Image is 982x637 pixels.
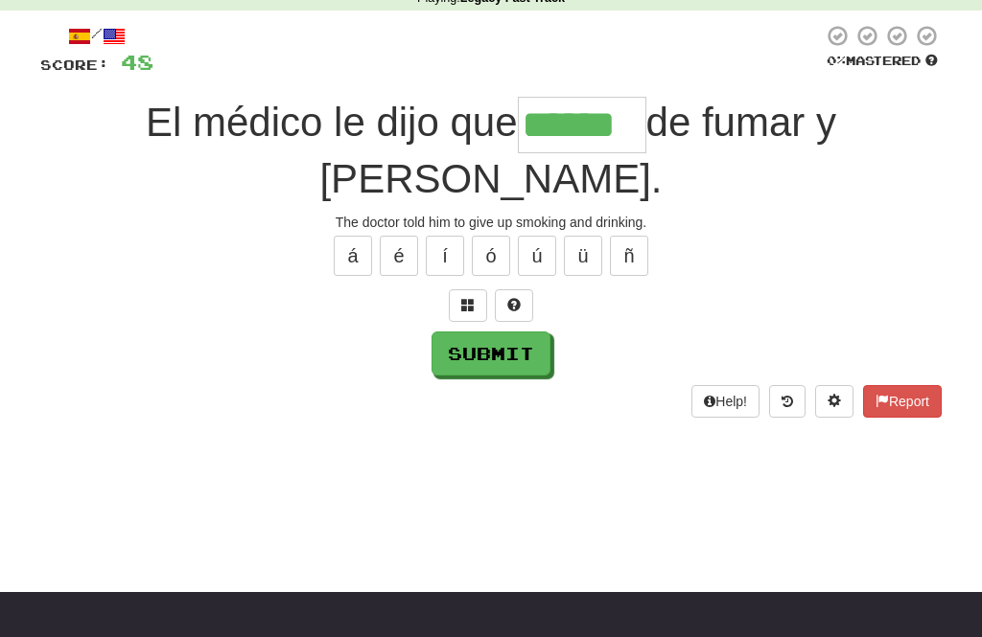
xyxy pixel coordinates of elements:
[769,385,806,418] button: Round history (alt+y)
[863,385,942,418] button: Report
[40,213,942,232] div: The doctor told him to give up smoking and drinking.
[691,385,760,418] button: Help!
[380,236,418,276] button: é
[40,57,109,73] span: Score:
[432,331,550,375] button: Submit
[610,236,648,276] button: ñ
[564,236,602,276] button: ü
[472,236,510,276] button: ó
[449,289,487,322] button: Switch sentence to multiple choice alt+p
[121,50,153,74] span: 48
[146,100,518,145] span: El médico le dijo que
[40,24,153,48] div: /
[823,53,942,70] div: Mastered
[495,289,533,322] button: Single letter hint - you only get 1 per sentence and score half the points! alt+h
[426,236,464,276] button: í
[334,236,372,276] button: á
[319,100,836,201] span: de fumar y [PERSON_NAME].
[518,236,556,276] button: ú
[827,53,846,68] span: 0 %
